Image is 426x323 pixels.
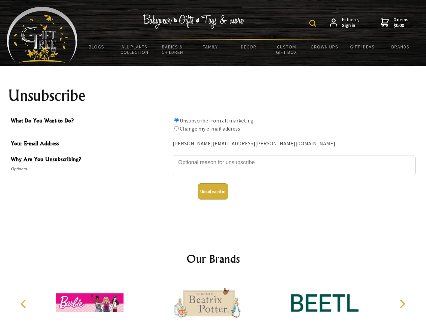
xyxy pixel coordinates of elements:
label: Change my e-mail address [180,125,240,132]
a: Decor [229,40,267,54]
a: Hi there,Sign in [330,17,359,29]
strong: $0.00 [394,23,408,29]
a: Grown Ups [305,40,343,54]
span: Why Are You Unsubscribing? [11,155,169,165]
button: Previous [17,296,32,311]
a: 0 items$0.00 [381,17,408,29]
img: Babyware - Gifts - Toys and more... [7,7,78,63]
a: Family [192,40,230,54]
label: Unsubscribe from all marketing [180,117,254,124]
textarea: Why Are You Unsubscribing? [173,155,416,175]
a: BLOGS [78,40,116,54]
span: What Do You Want to Do? [11,116,169,126]
img: Babywear - Gifts - Toys & more [143,14,244,29]
strong: Sign in [342,23,359,29]
input: What Do You Want to Do? [174,126,179,131]
button: Unsubscribe [198,183,228,200]
a: Custom Gift Box [267,40,306,59]
div: [PERSON_NAME][EMAIL_ADDRESS][PERSON_NAME][DOMAIN_NAME] [173,139,416,149]
button: Next [395,296,409,311]
span: Hi there, [342,17,359,29]
span: 0 items [394,16,408,29]
img: product search [309,20,316,27]
a: All Plants Collection [116,40,154,59]
a: Gift Ideas [343,40,381,54]
a: Brands [381,40,420,54]
span: Optional [11,165,169,173]
h2: Our Brands [13,251,413,267]
span: Your E-mail Address [11,139,169,149]
h1: Unsubscribe [8,87,418,104]
a: Babies & Children [153,40,192,59]
input: What Do You Want to Do? [174,118,179,122]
